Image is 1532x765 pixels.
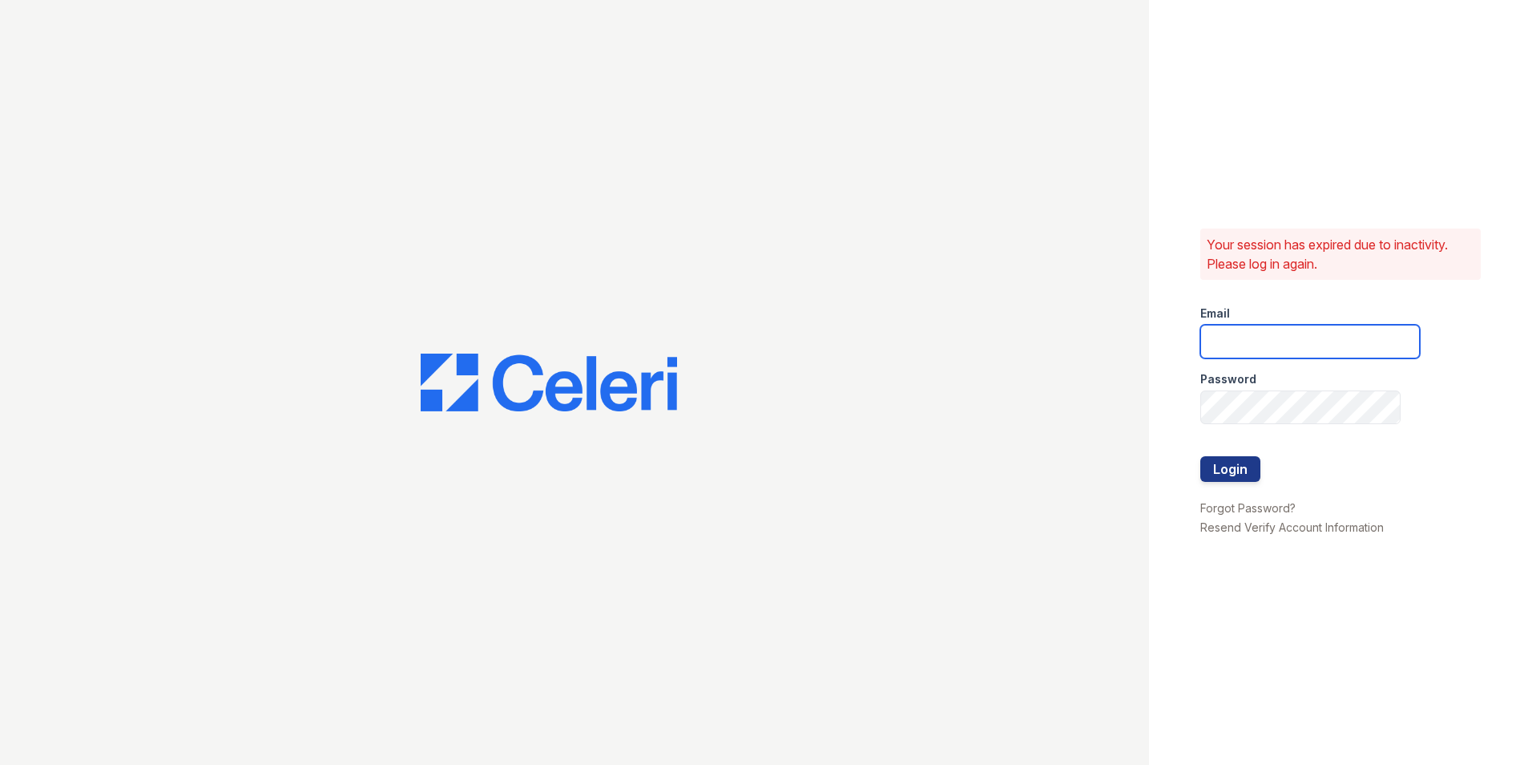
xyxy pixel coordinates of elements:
button: Login [1200,456,1260,482]
a: Forgot Password? [1200,501,1296,515]
label: Email [1200,306,1230,322]
label: Password [1200,371,1256,387]
img: CE_Logo_Blue-a8612792a0a2168367f1c8372b55b34899dd931a85d93a1a3d3e32e68fde9ad4.png [421,354,677,411]
a: Resend Verify Account Information [1200,520,1384,534]
p: Your session has expired due to inactivity. Please log in again. [1207,235,1474,273]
